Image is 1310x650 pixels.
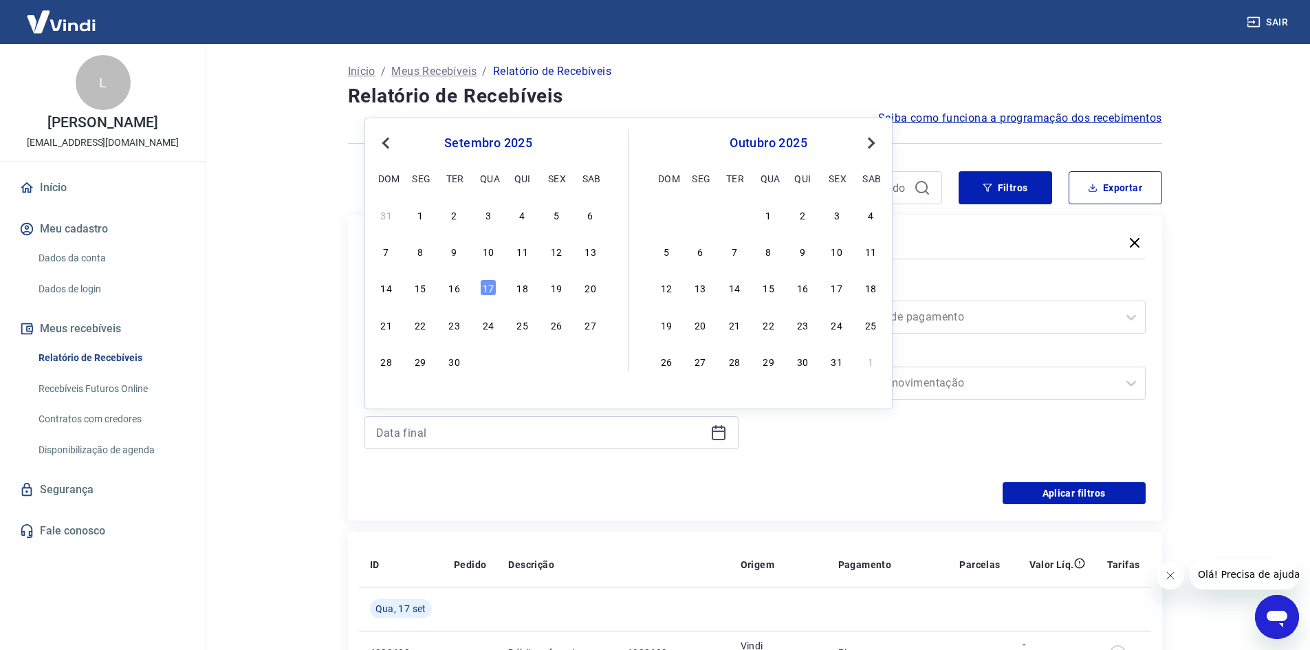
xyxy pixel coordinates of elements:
div: Choose sábado, 6 de setembro de 2025 [582,206,599,223]
div: dom [378,170,395,186]
div: sab [582,170,599,186]
a: Meus Recebíveis [391,63,477,80]
div: Choose sexta-feira, 10 de outubro de 2025 [829,243,845,259]
iframe: Botão para abrir a janela de mensagens [1255,595,1299,639]
div: Choose terça-feira, 23 de setembro de 2025 [446,316,463,333]
p: / [381,63,386,80]
label: Tipo de Movimentação [774,347,1143,364]
a: Contratos com credores [33,405,189,433]
div: Choose domingo, 28 de setembro de 2025 [378,353,395,369]
label: Forma de Pagamento [774,281,1143,298]
h4: Relatório de Recebíveis [348,83,1162,110]
div: Choose sexta-feira, 3 de outubro de 2025 [829,206,845,223]
div: Choose domingo, 14 de setembro de 2025 [378,279,395,296]
div: Choose terça-feira, 16 de setembro de 2025 [446,279,463,296]
div: Choose sexta-feira, 3 de outubro de 2025 [548,353,565,369]
div: sab [862,170,879,186]
img: Vindi [17,1,106,43]
div: outubro 2025 [656,135,881,151]
div: Choose quinta-feira, 9 de outubro de 2025 [794,243,811,259]
div: Choose terça-feira, 30 de setembro de 2025 [726,206,743,223]
div: Choose quarta-feira, 24 de setembro de 2025 [480,316,496,333]
button: Meus recebíveis [17,314,189,344]
div: Choose sexta-feira, 5 de setembro de 2025 [548,206,565,223]
p: Pagamento [838,558,892,572]
p: Descrição [508,558,554,572]
div: Choose quarta-feira, 8 de outubro de 2025 [761,243,777,259]
div: Choose sábado, 25 de outubro de 2025 [862,316,879,333]
div: Choose sábado, 13 de setembro de 2025 [582,243,599,259]
div: Choose sábado, 1 de novembro de 2025 [862,353,879,369]
div: Choose domingo, 19 de outubro de 2025 [658,316,675,333]
div: Choose domingo, 12 de outubro de 2025 [658,279,675,296]
div: Choose quarta-feira, 22 de outubro de 2025 [761,316,777,333]
div: month 2025-10 [656,204,881,371]
a: Início [17,173,189,203]
button: Filtros [959,171,1052,204]
div: Choose sábado, 4 de outubro de 2025 [862,206,879,223]
div: sex [548,170,565,186]
iframe: Fechar mensagem [1157,562,1184,589]
div: Choose quarta-feira, 15 de outubro de 2025 [761,279,777,296]
button: Exportar [1069,171,1162,204]
div: Choose quarta-feira, 29 de outubro de 2025 [761,353,777,369]
iframe: Mensagem da empresa [1190,559,1299,589]
div: Choose quinta-feira, 16 de outubro de 2025 [794,279,811,296]
div: Choose sábado, 20 de setembro de 2025 [582,279,599,296]
p: [EMAIL_ADDRESS][DOMAIN_NAME] [27,136,179,150]
div: month 2025-09 [376,204,600,371]
div: dom [658,170,675,186]
button: Next Month [863,135,880,151]
div: ter [726,170,743,186]
a: Início [348,63,375,80]
button: Previous Month [378,135,394,151]
p: [PERSON_NAME] [47,116,157,130]
p: Relatório de Recebíveis [493,63,611,80]
p: / [482,63,487,80]
a: Recebíveis Futuros Online [33,375,189,403]
div: Choose quinta-feira, 30 de outubro de 2025 [794,353,811,369]
div: Choose quarta-feira, 17 de setembro de 2025 [480,279,496,296]
a: Relatório de Recebíveis [33,344,189,372]
div: Choose quinta-feira, 11 de setembro de 2025 [514,243,531,259]
div: Choose quinta-feira, 25 de setembro de 2025 [514,316,531,333]
div: Choose sexta-feira, 24 de outubro de 2025 [829,316,845,333]
div: setembro 2025 [376,135,600,151]
div: Choose domingo, 7 de setembro de 2025 [378,243,395,259]
div: Choose segunda-feira, 27 de outubro de 2025 [692,353,708,369]
div: seg [692,170,708,186]
div: L [76,55,131,110]
div: Choose sábado, 4 de outubro de 2025 [582,353,599,369]
div: Choose quarta-feira, 10 de setembro de 2025 [480,243,496,259]
div: Choose sexta-feira, 19 de setembro de 2025 [548,279,565,296]
div: Choose domingo, 5 de outubro de 2025 [658,243,675,259]
div: Choose sexta-feira, 17 de outubro de 2025 [829,279,845,296]
div: qui [794,170,811,186]
button: Sair [1244,10,1293,35]
a: Fale conosco [17,516,189,546]
div: Choose quinta-feira, 18 de setembro de 2025 [514,279,531,296]
a: Segurança [17,475,189,505]
div: Choose sexta-feira, 12 de setembro de 2025 [548,243,565,259]
div: Choose terça-feira, 21 de outubro de 2025 [726,316,743,333]
p: ID [370,558,380,572]
div: Choose quarta-feira, 1 de outubro de 2025 [761,206,777,223]
p: Valor Líq. [1029,558,1074,572]
a: Dados da conta [33,244,189,272]
div: Choose quinta-feira, 2 de outubro de 2025 [794,206,811,223]
div: Choose sábado, 27 de setembro de 2025 [582,316,599,333]
div: Choose segunda-feira, 1 de setembro de 2025 [412,206,428,223]
div: Choose segunda-feira, 29 de setembro de 2025 [692,206,708,223]
div: Choose segunda-feira, 15 de setembro de 2025 [412,279,428,296]
a: Dados de login [33,275,189,303]
input: Data final [376,422,705,443]
div: Choose quarta-feira, 1 de outubro de 2025 [480,353,496,369]
div: Choose terça-feira, 14 de outubro de 2025 [726,279,743,296]
a: Saiba como funciona a programação dos recebimentos [878,110,1162,127]
div: Choose domingo, 28 de setembro de 2025 [658,206,675,223]
div: Choose sexta-feira, 26 de setembro de 2025 [548,316,565,333]
button: Meu cadastro [17,214,189,244]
